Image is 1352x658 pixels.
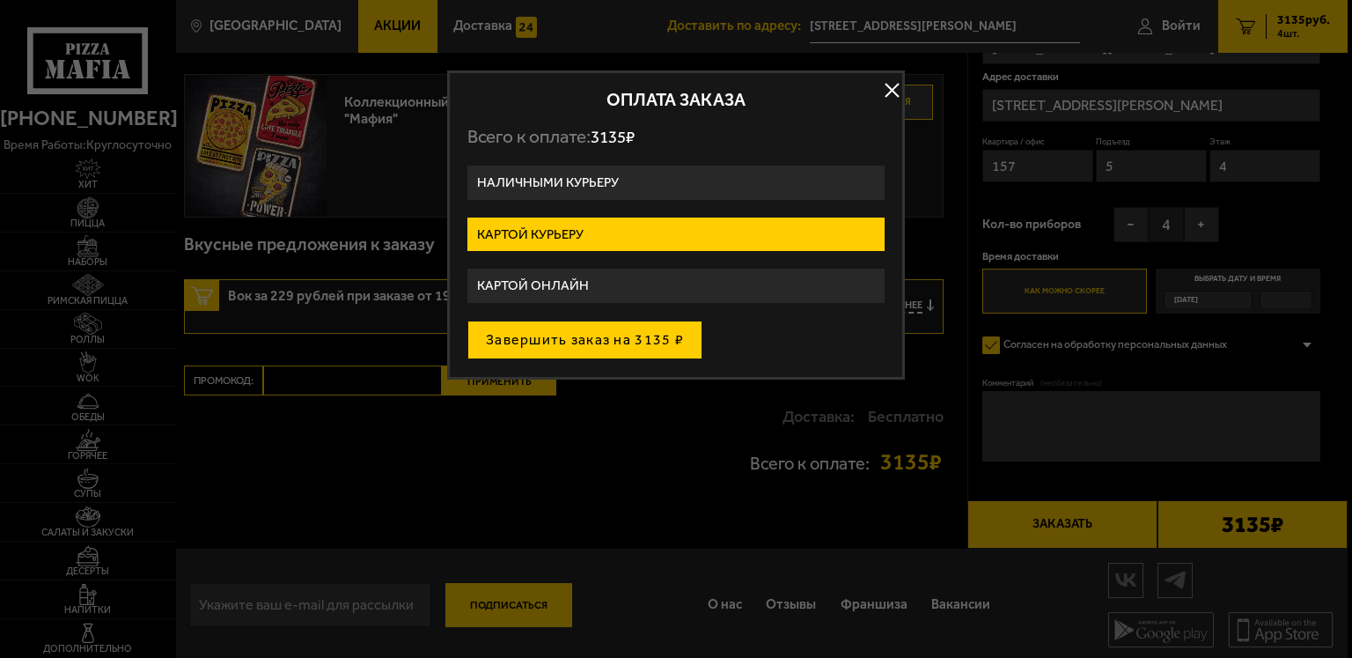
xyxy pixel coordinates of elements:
[467,218,885,252] label: Картой курьеру
[467,269,885,303] label: Картой онлайн
[467,91,885,108] h2: Оплата заказа
[467,126,885,148] p: Всего к оплате:
[591,127,635,147] span: 3135 ₽
[467,166,885,200] label: Наличными курьеру
[467,321,702,359] button: Завершить заказ на 3135 ₽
